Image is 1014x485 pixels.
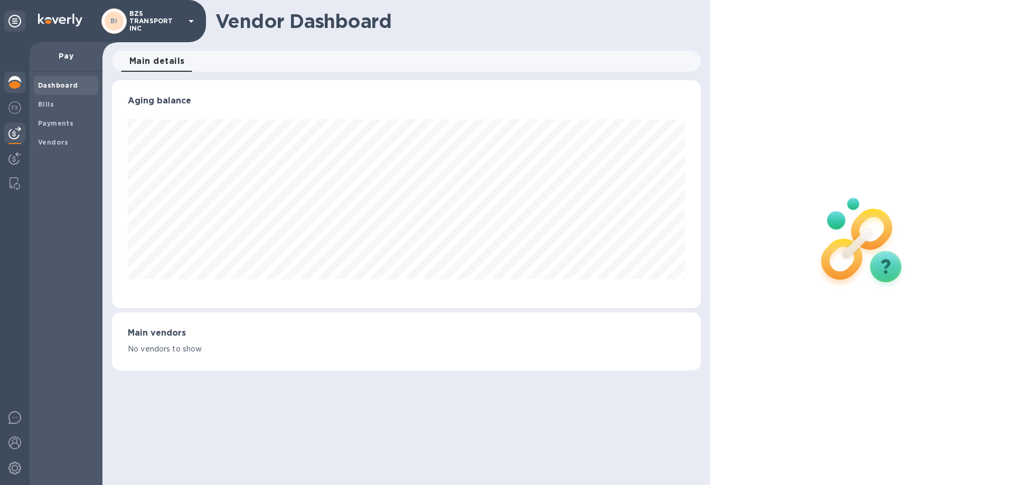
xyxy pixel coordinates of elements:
h1: Vendor Dashboard [215,10,693,32]
b: Bills [38,100,54,108]
b: Dashboard [38,81,78,89]
h3: Aging balance [128,96,685,106]
p: No vendors to show [128,344,685,355]
b: Vendors [38,138,69,146]
b: BI [110,17,118,25]
h3: Main vendors [128,328,685,338]
img: Foreign exchange [8,101,21,114]
b: Payments [38,119,73,127]
p: Pay [38,51,94,61]
span: Main details [129,54,185,69]
img: Logo [38,14,82,26]
p: BZS TRANSPORT INC [129,10,182,32]
div: Unpin categories [4,11,25,32]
